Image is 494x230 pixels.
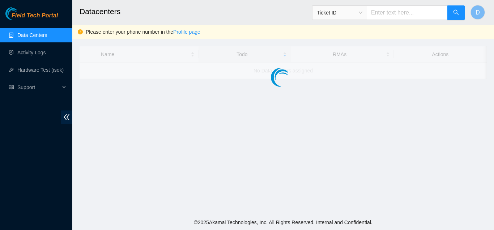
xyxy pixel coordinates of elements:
[17,80,60,95] span: Support
[86,28,489,36] div: Please enter your phone number in the
[61,110,72,124] span: double-left
[476,8,480,17] span: D
[72,215,494,230] footer: © 2025 Akamai Technologies, Inc. All Rights Reserved. Internal and Confidential.
[317,7,362,18] span: Ticket ID
[12,12,58,19] span: Field Tech Portal
[17,50,46,55] a: Activity Logs
[5,13,58,22] a: Akamai TechnologiesField Tech Portal
[447,5,465,20] button: search
[367,5,448,20] input: Enter text here...
[17,32,47,38] a: Data Centers
[5,7,37,20] img: Akamai Technologies
[9,85,14,90] span: read
[78,29,83,34] span: exclamation-circle
[453,9,459,16] span: search
[173,29,200,35] a: Profile page
[470,5,485,20] button: D
[17,67,64,73] a: Hardware Test (isok)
